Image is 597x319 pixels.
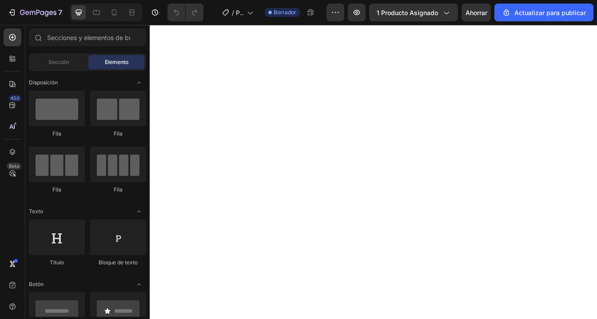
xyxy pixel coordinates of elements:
font: Texto [29,208,43,215]
font: Título [50,259,64,266]
button: Ahorrar [462,4,491,21]
button: 7 [4,4,66,21]
font: Fila [52,186,61,193]
font: Bloque de texto [99,259,138,266]
font: Fila [52,130,61,137]
font: Sección [48,59,69,65]
font: Elemento [105,59,128,65]
span: Abrir palanca [132,76,146,90]
font: Botón [29,281,44,287]
font: 450 [10,95,20,101]
font: Actualizar para publicar [514,9,586,16]
font: Página del producto - [DATE] 21:35:45 [236,9,246,184]
font: Fila [114,186,123,193]
font: 7 [58,8,62,17]
span: Abrir palanca [132,277,146,291]
font: Borrador [274,9,296,16]
font: Disposición [29,79,58,86]
iframe: Área de diseño [150,25,597,319]
font: Fila [114,130,123,137]
font: Beta [9,163,19,169]
font: 1 producto asignado [377,9,438,16]
input: Secciones y elementos de búsqueda [29,28,146,46]
span: Abrir palanca [132,204,146,219]
button: 1 producto asignado [369,4,458,21]
div: Deshacer/Rehacer [167,4,203,21]
font: / [232,9,234,16]
button: Actualizar para publicar [494,4,593,21]
font: Ahorrar [466,9,487,16]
